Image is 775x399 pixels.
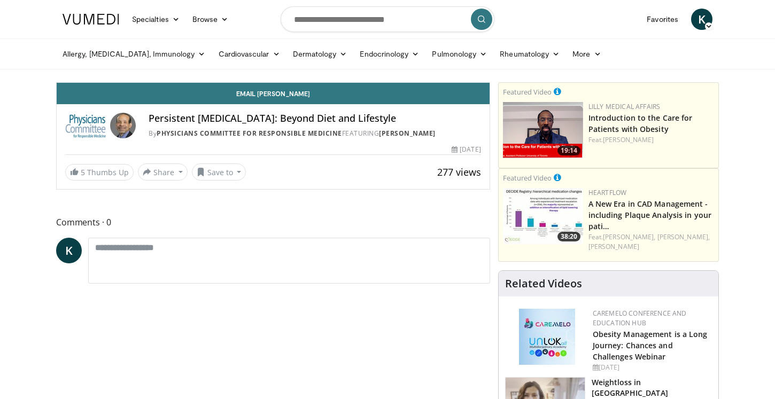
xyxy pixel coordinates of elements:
[63,14,119,25] img: VuMedi Logo
[56,238,82,263] a: K
[503,188,583,244] a: 38:20
[110,113,136,138] img: Avatar
[503,173,552,183] small: Featured Video
[212,43,286,65] a: Cardiovascular
[149,129,480,138] div: By FEATURING
[126,9,186,30] a: Specialties
[588,113,693,134] a: Introduction to the Care for Patients with Obesity
[149,113,480,124] h4: Persistent [MEDICAL_DATA]: Beyond Diet and Lifestyle
[603,232,655,241] a: [PERSON_NAME],
[519,309,575,365] img: 45df64a9-a6de-482c-8a90-ada250f7980c.png.150x105_q85_autocrop_double_scale_upscale_version-0.2.jpg
[640,9,685,30] a: Favorites
[588,188,627,197] a: Heartflow
[503,102,583,158] img: acc2e291-ced4-4dd5-b17b-d06994da28f3.png.150x105_q85_crop-smart_upscale.png
[557,146,580,155] span: 19:14
[503,188,583,244] img: 738d0e2d-290f-4d89-8861-908fb8b721dc.150x105_q85_crop-smart_upscale.jpg
[65,164,134,181] a: 5 Thumbs Up
[493,43,566,65] a: Rheumatology
[657,232,710,241] a: [PERSON_NAME],
[557,232,580,241] span: 38:20
[379,129,436,138] a: [PERSON_NAME]
[588,102,661,111] a: Lilly Medical Affairs
[353,43,425,65] a: Endocrinology
[588,232,714,252] div: Feat.
[81,167,85,177] span: 5
[593,329,708,362] a: Obesity Management is a Long Journey: Chances and Challenges Webinar
[56,215,490,229] span: Comments 0
[603,135,654,144] a: [PERSON_NAME]
[192,163,246,181] button: Save to
[65,113,106,138] img: Physicians Committee for Responsible Medicine
[503,102,583,158] a: 19:14
[592,377,712,398] h3: Weightloss in [GEOGRAPHIC_DATA]
[452,145,480,154] div: [DATE]
[437,166,481,178] span: 277 views
[56,43,212,65] a: Allergy, [MEDICAL_DATA], Immunology
[57,83,490,104] a: Email [PERSON_NAME]
[503,87,552,97] small: Featured Video
[505,277,582,290] h4: Related Videos
[425,43,493,65] a: Pulmonology
[566,43,607,65] a: More
[593,309,687,327] a: CaReMeLO Conference and Education Hub
[593,363,710,372] div: [DATE]
[186,9,235,30] a: Browse
[157,129,342,138] a: Physicians Committee for Responsible Medicine
[286,43,354,65] a: Dermatology
[588,242,639,251] a: [PERSON_NAME]
[138,163,188,181] button: Share
[281,6,494,32] input: Search topics, interventions
[588,135,714,145] div: Feat.
[588,199,711,231] a: A New Era in CAD Management - including Plaque Analysis in your pati…
[691,9,712,30] a: K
